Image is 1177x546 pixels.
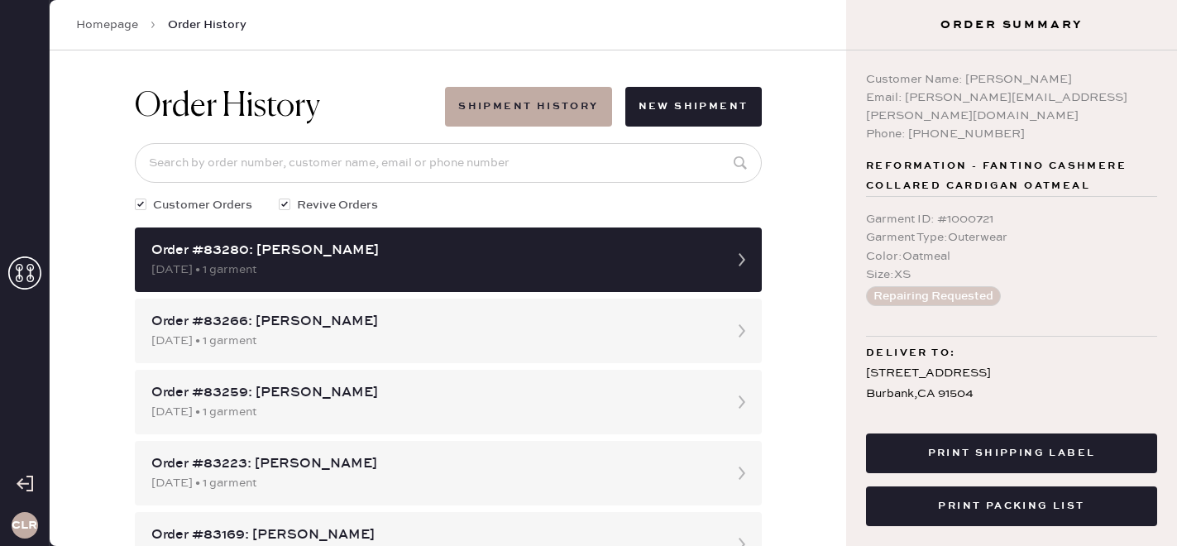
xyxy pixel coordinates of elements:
h1: Order History [135,87,320,127]
div: Phone: [PHONE_NUMBER] [866,125,1157,143]
a: Print Shipping Label [866,444,1157,460]
button: New Shipment [625,87,762,127]
span: Customer Orders [153,196,252,214]
h3: CLR [12,520,37,531]
span: Deliver to: [866,343,955,363]
a: Homepage [76,17,138,33]
div: Size : XS [866,266,1157,284]
div: Email: [PERSON_NAME][EMAIL_ADDRESS][PERSON_NAME][DOMAIN_NAME] [866,89,1157,125]
iframe: Front Chat [1098,472,1170,543]
div: [DATE] • 1 garment [151,403,715,421]
div: Garment ID : # 1000721 [866,210,1157,228]
div: Order #83259: [PERSON_NAME] [151,383,715,403]
div: Customer Name: [PERSON_NAME] [866,70,1157,89]
div: [DATE] • 1 garment [151,261,715,279]
span: Revive Orders [297,196,378,214]
input: Search by order number, customer name, email or phone number [135,143,762,183]
button: Print Packing List [866,486,1157,526]
div: Order #83169: [PERSON_NAME] [151,525,715,545]
button: Shipment History [445,87,611,127]
button: Print Shipping Label [866,433,1157,473]
div: [STREET_ADDRESS] Burbank , CA 91504 [866,363,1157,405]
span: Order History [168,17,246,33]
h3: Order Summary [846,17,1177,33]
div: Order #83223: [PERSON_NAME] [151,454,715,474]
button: Repairing Requested [866,286,1001,306]
div: Order #83266: [PERSON_NAME] [151,312,715,332]
div: Color : Oatmeal [866,247,1157,266]
div: [DATE] • 1 garment [151,332,715,350]
span: Reformation - Fantino Cashmere Collared Cardigan Oatmeal [866,156,1157,196]
div: [DATE] • 1 garment [151,474,715,492]
div: Order #83280: [PERSON_NAME] [151,241,715,261]
div: Garment Type : Outerwear [866,228,1157,247]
